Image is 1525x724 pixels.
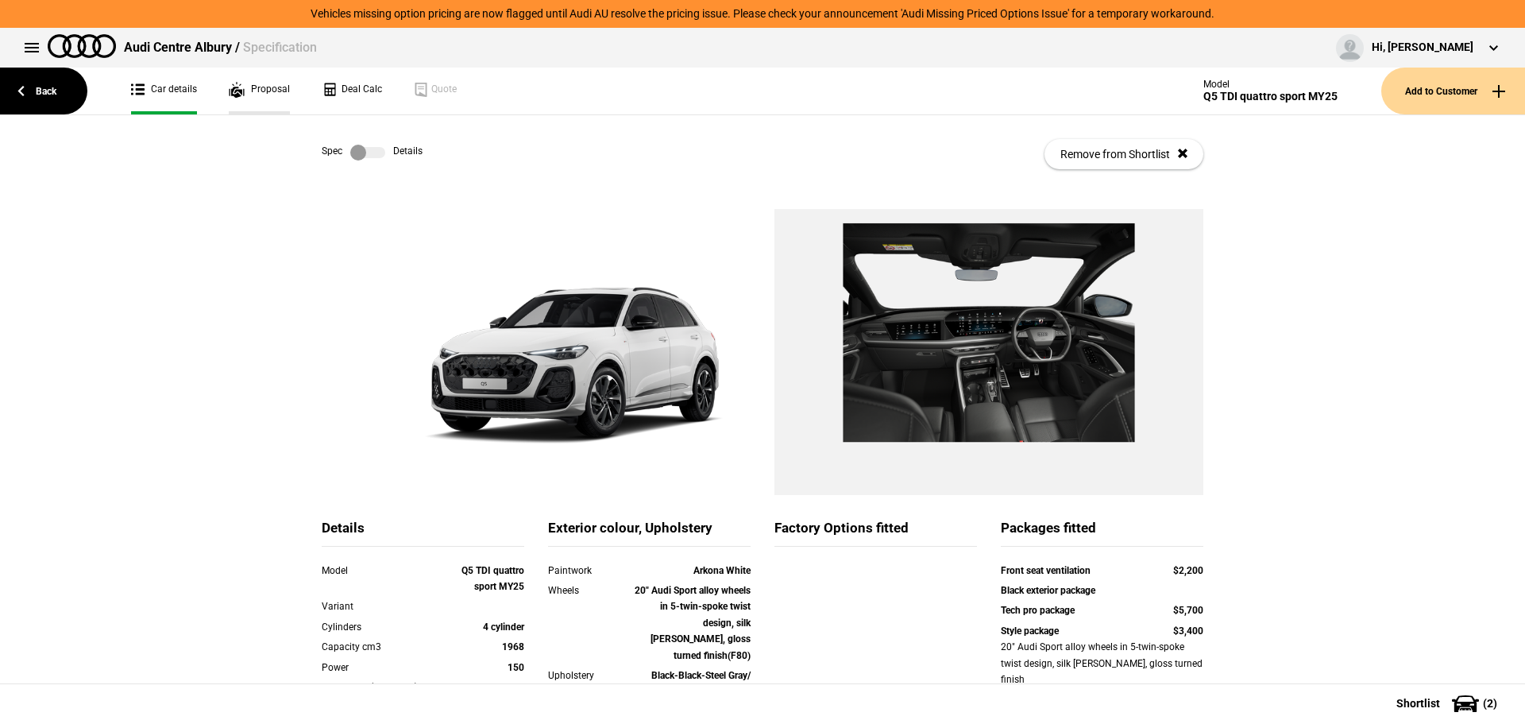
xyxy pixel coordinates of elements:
[1203,90,1338,103] div: Q5 TDI quattro sport MY25
[502,641,524,652] strong: 1968
[774,519,977,547] div: Factory Options fitted
[1001,625,1059,637] strong: Style package
[511,682,524,693] strong: 5.4
[693,565,751,576] strong: Arkona White
[461,565,524,592] strong: Q5 TDI quattro sport MY25
[548,563,629,579] div: Paintwork
[1483,698,1497,709] span: ( 2 )
[1381,68,1525,114] button: Add to Customer
[322,619,443,635] div: Cylinders
[322,145,423,161] div: Spec Details
[322,679,443,695] div: Avg. Cons. (l/100kms)
[322,519,524,547] div: Details
[48,34,116,58] img: audi.png
[508,662,524,673] strong: 150
[322,563,443,579] div: Model
[1372,683,1525,723] button: Shortlist(2)
[322,68,382,114] a: Deal Calc
[483,621,524,633] strong: 4 cylinder
[635,585,751,661] strong: 20" Audi Sport alloy wheels in 5-twin-spoke twist design, silk [PERSON_NAME], gloss turned finish...
[548,668,629,683] div: Upholstery
[124,39,317,56] div: Audi Centre Albury /
[1001,565,1091,576] strong: Front seat ventilation
[322,639,443,655] div: Capacity cm3
[1044,139,1203,169] button: Remove from Shortlist
[1173,625,1203,637] strong: $3,400
[548,583,629,598] div: Wheels
[1001,519,1203,547] div: Packages fitted
[1001,639,1203,687] div: 20" Audi Sport alloy wheels in 5-twin-spoke twist design, silk [PERSON_NAME], gloss turned finish
[1173,605,1203,616] strong: $5,700
[322,598,443,614] div: Variant
[1001,585,1095,596] strong: Black exterior package
[131,68,197,114] a: Car details
[548,519,751,547] div: Exterior colour, Upholstery
[1396,698,1440,709] span: Shortlist
[1001,605,1075,616] strong: Tech pro package
[322,660,443,676] div: Power
[648,670,751,697] strong: Black-Black-Steel Gray/ Black-Black/Black/Black
[1203,79,1338,90] div: Model
[1372,40,1473,56] div: Hi, [PERSON_NAME]
[243,40,317,55] span: Specification
[229,68,290,114] a: Proposal
[1173,565,1203,576] strong: $2,200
